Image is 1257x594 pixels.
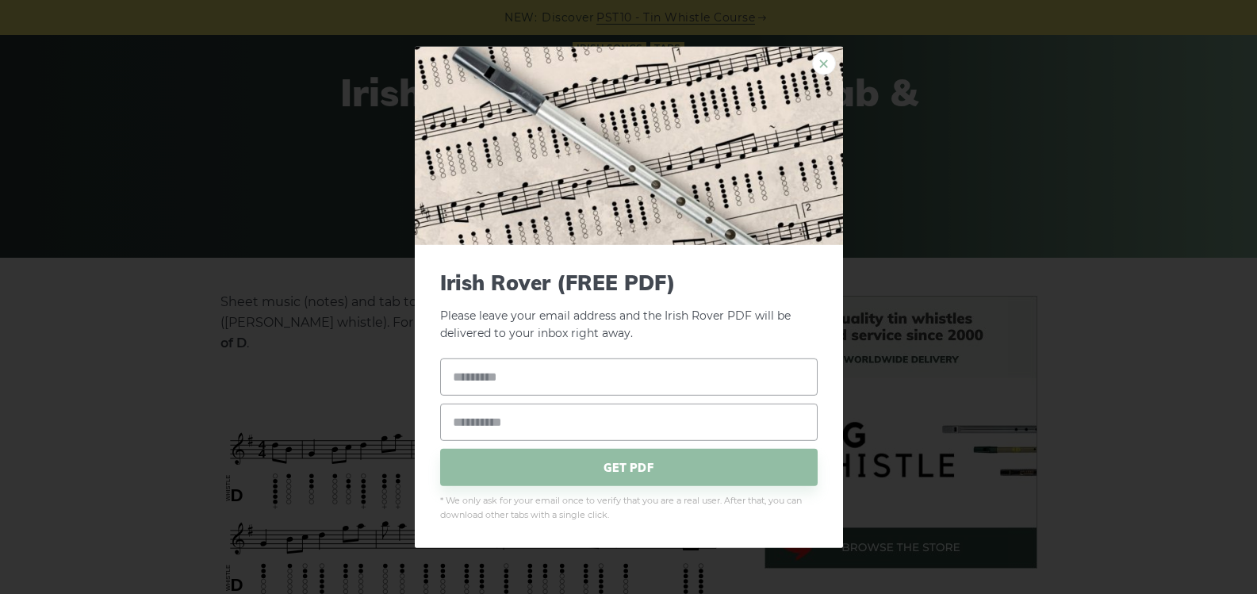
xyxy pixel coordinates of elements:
span: * We only ask for your email once to verify that you are a real user. After that, you can downloa... [440,494,818,523]
img: Tin Whistle Tab Preview [415,46,843,244]
p: Please leave your email address and the Irish Rover PDF will be delivered to your inbox right away. [440,270,818,343]
a: × [812,51,836,75]
span: GET PDF [440,449,818,486]
span: Irish Rover (FREE PDF) [440,270,818,294]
